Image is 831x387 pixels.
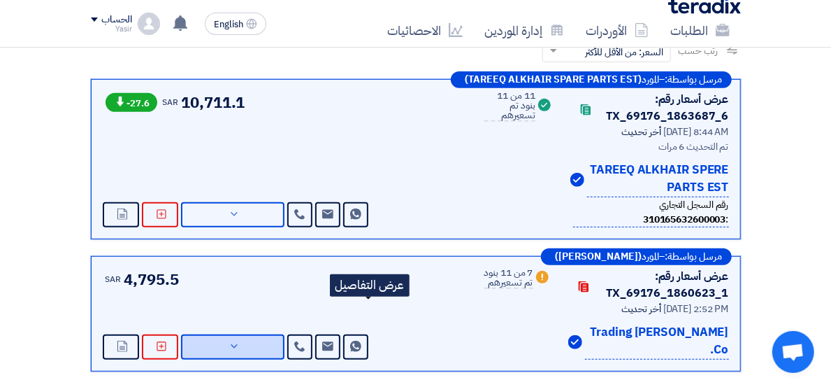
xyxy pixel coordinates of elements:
div: – [451,71,732,88]
div: – [541,248,732,265]
span: 10,711.1 [181,91,245,114]
div: تم التحديث 6 مرات [570,139,729,154]
span: أخر تحديث [621,302,661,316]
a: الطلبات [660,14,741,47]
span: SAR [163,96,179,108]
b: 310165632600003 [643,212,726,227]
div: 7 من 11 بنود تم تسعيرهم [484,268,533,289]
span: -27.6 [106,93,157,112]
div: الحساب [102,14,132,26]
a: Open chat [772,331,814,373]
span: مرسل بواسطة: [665,252,723,262]
div: عرض أسعار رقم: TX_69176_1863687_6 [601,91,729,125]
div: عرض التفاصيل [330,274,410,297]
span: رتب حسب [678,43,718,58]
p: TAREEQ ALKHAIR SPERE PARTS EST [587,161,729,197]
span: المورد [642,252,660,262]
img: profile_test.png [138,13,160,35]
div: 11 من 11 بنود تم تسعيرهم [484,91,535,122]
a: الاحصائيات [377,14,474,47]
button: English [205,13,266,35]
div: عرض أسعار رقم: TX_69176_1860623_1 [599,268,729,302]
div: رقم السجل التجاري : [573,197,729,227]
span: [DATE] 2:52 PM [663,302,729,316]
img: Verified Account [570,173,584,187]
span: السعر: من الأقل للأكثر [585,45,663,59]
a: إدارة الموردين [474,14,575,47]
span: English [214,20,243,29]
span: SAR [106,273,122,286]
img: Verified Account [568,335,582,349]
span: 4,795.5 [124,268,178,291]
span: أخر تحديث [621,125,661,139]
span: المورد [642,75,660,85]
b: (TAREEQ ALKHAIR SPARE PARTS EST) [465,75,642,85]
span: [DATE] 8:44 AM [663,125,729,139]
div: Yasir [91,25,132,33]
p: [PERSON_NAME] Trading Co. [585,323,729,360]
span: مرسل بواسطة: [665,75,723,85]
a: الأوردرات [575,14,660,47]
b: ([PERSON_NAME]) [556,252,642,262]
